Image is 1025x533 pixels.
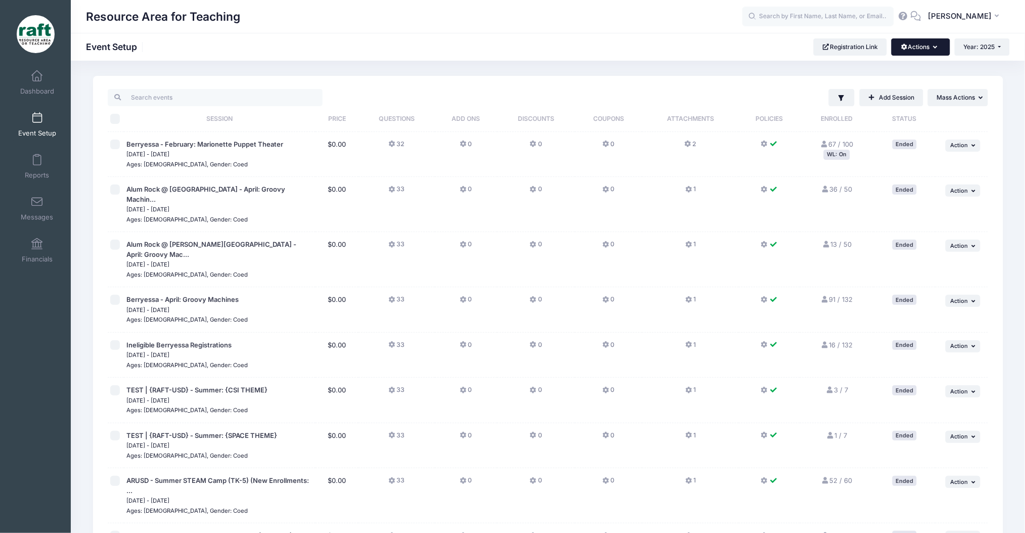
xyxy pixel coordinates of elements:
[685,431,696,446] button: 1
[874,106,935,132] th: Status
[821,476,852,484] a: 52 / 60
[602,185,614,199] button: 0
[126,497,169,504] small: [DATE] - [DATE]
[821,295,853,303] a: 91 / 132
[316,468,359,523] td: $0.00
[22,255,53,263] span: Financials
[126,386,268,394] span: TEST | {RAFT-USD} - Summer: {CSI THEME}
[822,240,852,248] a: 13 / 50
[126,316,248,323] small: Ages: [DEMOGRAPHIC_DATA], Gender: Coed
[379,115,415,122] span: Questions
[530,295,542,309] button: 0
[13,149,61,184] a: Reports
[667,115,714,122] span: Attachments
[126,261,169,268] small: [DATE] - [DATE]
[860,89,923,106] a: Add Session
[13,191,61,226] a: Messages
[17,15,55,53] img: Resource Area for Teaching
[951,388,968,395] span: Action
[126,306,169,314] small: [DATE] - [DATE]
[126,240,296,258] span: Alum Rock @ [PERSON_NAME][GEOGRAPHIC_DATA] - April: Groovy Mac...
[951,297,968,304] span: Action
[946,340,981,352] button: Action
[18,129,56,138] span: Event Setup
[316,378,359,423] td: $0.00
[25,171,49,180] span: Reports
[593,115,624,122] span: Coupons
[452,115,480,122] span: Add Ons
[126,206,169,213] small: [DATE] - [DATE]
[928,89,988,106] button: Mass Actions
[602,140,614,154] button: 0
[946,240,981,252] button: Action
[602,431,614,446] button: 0
[388,476,405,491] button: 33
[388,140,405,154] button: 32
[800,106,873,132] th: Enrolled
[921,5,1010,28] button: [PERSON_NAME]
[946,140,981,152] button: Action
[460,185,472,199] button: 0
[602,340,614,355] button: 0
[951,142,968,149] span: Action
[685,340,696,355] button: 1
[893,431,917,440] div: Ended
[826,431,847,439] a: 1 / 7
[951,242,968,249] span: Action
[108,89,323,106] input: Search events
[388,295,405,309] button: 33
[388,185,405,199] button: 33
[126,507,248,514] small: Ages: [DEMOGRAPHIC_DATA], Gender: Coed
[685,385,696,400] button: 1
[126,442,169,449] small: [DATE] - [DATE]
[893,476,917,485] div: Ended
[460,340,472,355] button: 0
[530,431,542,446] button: 0
[814,38,887,56] a: Registration Link
[460,476,472,491] button: 0
[126,216,248,223] small: Ages: [DEMOGRAPHIC_DATA], Gender: Coed
[739,106,800,132] th: Policies
[946,295,981,307] button: Action
[359,106,435,132] th: Questions
[126,476,309,495] span: ARUSD - Summer STEAM Camp (TK-5) (New Enrollments: ...
[892,38,950,56] button: Actions
[126,271,248,278] small: Ages: [DEMOGRAPHIC_DATA], Gender: Coed
[530,385,542,400] button: 0
[126,452,248,459] small: Ages: [DEMOGRAPHIC_DATA], Gender: Coed
[316,333,359,378] td: $0.00
[946,385,981,397] button: Action
[316,232,359,287] td: $0.00
[435,106,497,132] th: Add Ons
[821,185,852,193] a: 36 / 50
[126,341,232,349] span: Ineligible Berryessa Registrations
[126,431,277,439] span: TEST | {RAFT-USD} - Summer: {SPACE THEME}
[602,295,614,309] button: 0
[826,386,848,394] a: 3 / 7
[893,185,917,194] div: Ended
[893,140,917,149] div: Ended
[518,115,554,122] span: Discounts
[21,213,53,221] span: Messages
[602,476,614,491] button: 0
[951,187,968,194] span: Action
[685,185,696,199] button: 1
[955,38,1010,56] button: Year: 2025
[951,342,968,349] span: Action
[602,240,614,254] button: 0
[388,385,405,400] button: 33
[86,41,146,52] h1: Event Setup
[316,287,359,333] td: $0.00
[946,476,981,488] button: Action
[951,433,968,440] span: Action
[13,233,61,268] a: Financials
[126,295,239,303] span: Berryessa - April: Groovy Machines
[316,423,359,469] td: $0.00
[316,132,359,177] td: $0.00
[893,385,917,395] div: Ended
[946,185,981,197] button: Action
[86,5,240,28] h1: Resource Area for Teaching
[126,140,283,148] span: Berryessa - February: Marionette Puppet Theater
[824,150,850,159] div: WL: On
[13,65,61,100] a: Dashboard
